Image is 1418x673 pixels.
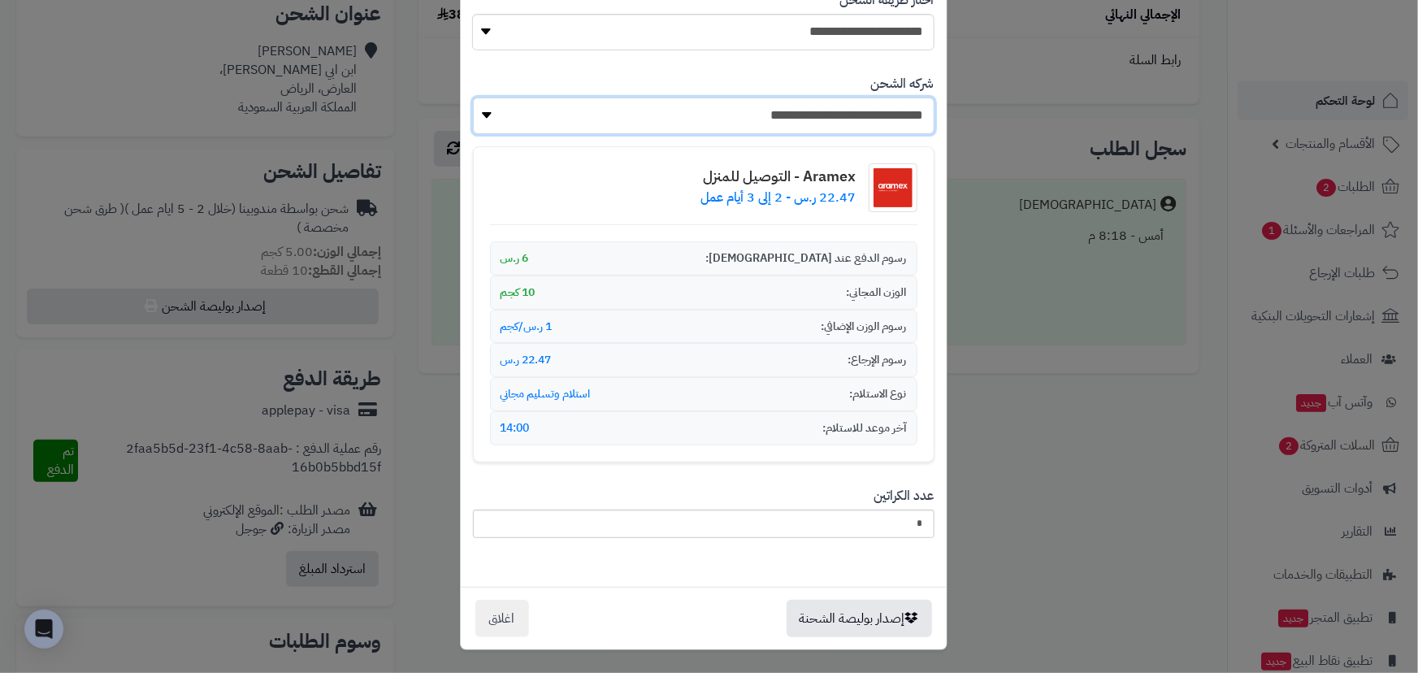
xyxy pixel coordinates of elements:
[501,284,536,301] span: 10 كجم
[874,487,934,506] label: عدد الكراتين
[848,352,907,368] span: رسوم الإرجاع:
[706,250,907,267] span: رسوم الدفع عند [DEMOGRAPHIC_DATA]:
[823,420,907,436] span: آخر موعد للاستلام:
[850,386,907,402] span: نوع الاستلام:
[847,284,907,301] span: الوزن المجاني:
[24,610,63,649] div: Open Intercom Messenger
[701,189,856,207] p: 22.47 ر.س - 2 إلى 3 أيام عمل
[701,168,856,185] h4: Aramex - التوصيل للمنزل
[501,250,529,267] span: 6 ر.س
[822,319,907,335] span: رسوم الوزن الإضافي:
[475,600,529,637] button: اغلاق
[501,420,530,436] span: 14:00
[871,75,934,93] label: شركه الشحن
[501,319,553,335] span: 1 ر.س/كجم
[787,600,932,637] button: إصدار بوليصة الشحنة
[501,352,552,368] span: 22.47 ر.س
[501,386,591,402] span: استلام وتسليم مجاني
[869,163,917,212] img: شعار شركة الشحن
